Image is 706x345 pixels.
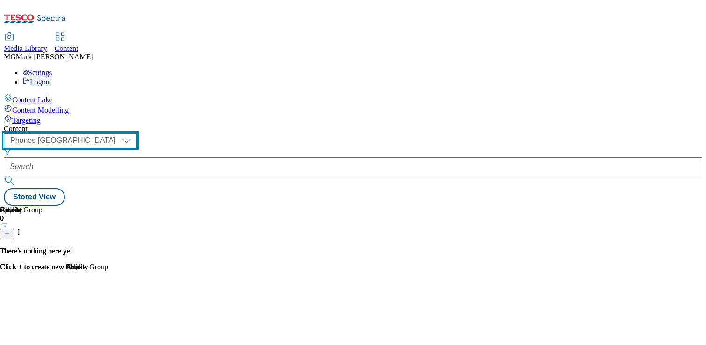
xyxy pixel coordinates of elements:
[55,44,78,52] span: Content
[16,53,93,61] span: Mark [PERSON_NAME]
[4,44,47,52] span: Media Library
[4,33,47,53] a: Media Library
[4,104,702,114] a: Content Modelling
[12,96,53,104] span: Content Lake
[4,148,11,155] svg: Search Filters
[4,94,702,104] a: Content Lake
[4,188,65,206] button: Stored View
[4,125,702,133] div: Content
[55,33,78,53] a: Content
[4,157,702,176] input: Search
[4,114,702,125] a: Targeting
[12,106,69,114] span: Content Modelling
[22,78,51,86] a: Logout
[22,69,52,77] a: Settings
[4,53,16,61] span: MG
[12,116,41,124] span: Targeting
